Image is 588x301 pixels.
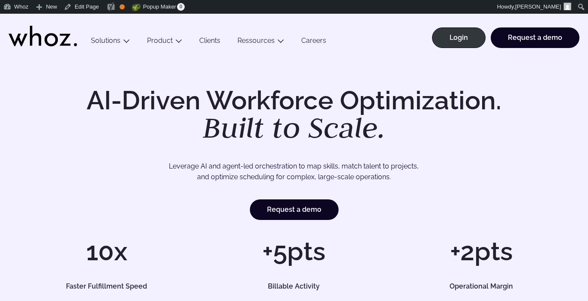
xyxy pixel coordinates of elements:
span: [PERSON_NAME] [515,3,561,10]
span: 0 [177,3,185,11]
a: Request a demo [250,199,339,220]
h1: +2pts [392,238,571,264]
h1: AI-Driven Workforce Optimization. [75,87,513,142]
h1: +5pts [204,238,383,264]
a: Careers [293,36,335,48]
h1: 10x [17,238,196,264]
a: Clients [191,36,229,48]
a: Product [147,36,173,45]
h5: Faster Fulfillment Speed [26,283,187,290]
div: OK [120,4,125,9]
button: Product [138,36,191,48]
em: Built to Scale. [203,108,385,146]
h5: Billable Activity [213,283,375,290]
div: Main [82,14,579,57]
a: Ressources [237,36,275,45]
a: Request a demo [491,27,579,48]
h5: Operational Margin [401,283,562,290]
button: Ressources [229,36,293,48]
p: Leverage AI and agent-led orchestration to map skills, match talent to projects, and optimize sch... [45,161,543,183]
a: Login [432,27,486,48]
button: Solutions [82,36,138,48]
